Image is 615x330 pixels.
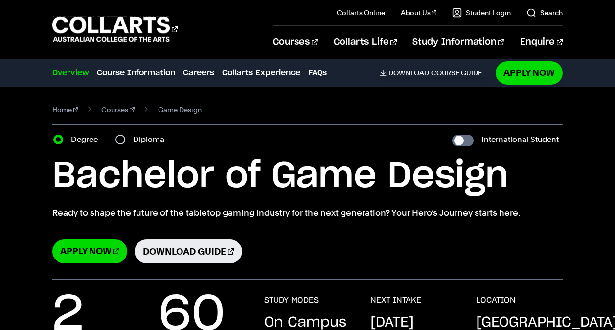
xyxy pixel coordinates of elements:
a: Careers [183,67,214,79]
label: International Student [481,133,559,146]
a: Courses [101,103,135,117]
h1: Bachelor of Game Design [52,154,563,198]
label: Diploma [133,133,170,146]
a: Search [526,8,563,18]
a: About Us [401,8,437,18]
a: Overview [52,67,89,79]
h3: STUDY MODES [264,295,319,305]
h3: NEXT INTAKE [370,295,421,305]
a: Collarts Life [334,26,397,58]
a: Course Information [97,67,175,79]
a: Student Login [452,8,511,18]
span: Game Design [158,103,202,117]
a: Enquire [520,26,563,58]
a: Courses [273,26,318,58]
div: Go to homepage [52,15,178,43]
a: Apply Now [52,239,127,263]
a: FAQs [308,67,327,79]
a: Study Information [412,26,504,58]
span: Download [388,69,429,77]
a: DownloadCourse Guide [380,69,490,77]
h3: LOCATION [476,295,516,305]
a: Download Guide [135,239,242,263]
label: Degree [71,133,104,146]
a: Collarts Online [337,8,385,18]
a: Home [52,103,78,117]
a: Collarts Experience [222,67,300,79]
a: Apply Now [496,61,563,84]
p: Ready to shape the future of the tabletop gaming industry for the next generation? Your Hero’s Jo... [52,206,563,220]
